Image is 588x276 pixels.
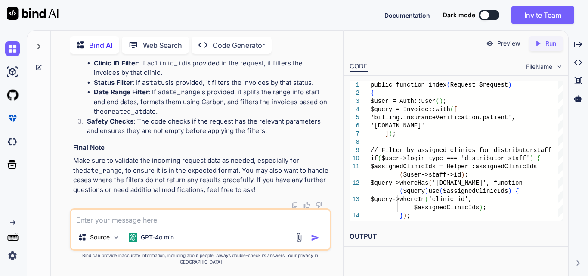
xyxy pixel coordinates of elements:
span: ; [464,171,468,178]
span: $query = Invoice::with [371,106,450,113]
span: $user->login_type === 'distributor_staff' [381,155,529,162]
span: ) [461,171,464,178]
img: like [303,202,310,208]
span: Request $request [450,81,508,88]
span: ) [530,155,533,162]
span: { [537,155,541,162]
img: dislike [316,202,322,208]
code: created_at [104,107,142,116]
span: $query->whereHas [371,180,428,186]
img: Pick Models [112,234,120,241]
img: icon [311,233,319,242]
p: Bind can provide inaccurate information, including about people. Always double-check its answers.... [70,252,331,265]
span: $assignedClinicIds [414,204,479,211]
div: 4 [350,105,359,114]
div: 10 [350,155,359,163]
span: if [371,155,378,162]
span: ( [399,188,403,195]
span: ( [425,196,428,203]
li: : If a is provided in the request, it filters the invoices by that clinic. [94,59,329,78]
span: ( [439,188,443,195]
p: Code Generator [213,40,265,50]
span: $user = Auth::user [371,98,436,105]
img: chevron down [556,63,563,70]
img: darkCloudIdeIcon [5,134,20,149]
span: Documentation [384,12,430,19]
span: // Filter by assigned clinics for distributor [371,147,533,154]
p: Web Search [143,40,182,50]
div: 6 [350,122,359,130]
span: ) [508,81,511,88]
span: ; [443,98,446,105]
div: 5 [350,114,359,122]
h2: OUTPUT [344,226,568,247]
span: Dark mode [443,11,475,19]
span: FileName [526,62,552,71]
img: chat [5,41,20,56]
span: '[DOMAIN_NAME]' [371,122,425,129]
span: ( [399,171,403,178]
span: ) [508,188,511,195]
span: { [371,90,374,96]
div: 15 [350,220,359,228]
strong: Clinic ID Filter [94,59,138,67]
span: ( [428,180,432,186]
div: 2 [350,89,359,97]
strong: Safety Checks [87,117,133,125]
img: preview [486,40,494,47]
span: ( [446,81,450,88]
p: : The code checks if the request has the relevant parameters and ensures they are not empty befor... [87,117,329,136]
code: date_range [161,88,200,96]
span: public function index [371,81,446,88]
strong: Status Filter [94,78,133,87]
code: clinic_id [151,59,186,68]
code: status [145,78,169,87]
code: date_range [83,166,122,175]
div: 13 [350,195,359,204]
span: ( [450,106,454,113]
li: : If a is provided, it filters the invoices by that status. [94,78,329,88]
span: ; [407,212,410,219]
span: '[DOMAIN_NAME]', function [432,180,523,186]
span: use [428,188,439,195]
span: ( [378,155,381,162]
img: attachment [294,233,304,242]
span: $query->whereIn [371,196,425,203]
span: staff [533,147,551,154]
strong: Date Range Filter [94,88,149,96]
h3: Final Note [73,143,329,153]
span: ) [389,130,392,137]
img: copy [291,202,298,208]
span: [ [454,106,457,113]
span: } [385,220,389,227]
span: ) [479,204,483,211]
span: ) [425,188,428,195]
span: $assignedClinicIds [443,188,508,195]
span: $user->staff->id [403,171,461,178]
span: 'clinic_id', [428,196,472,203]
span: } [399,212,403,219]
li: : If a is provided, it splits the range into start and end dates, formats them using Carbon, and ... [94,87,329,117]
div: 8 [350,138,359,146]
div: 12 [350,179,359,187]
img: ai-studio [5,65,20,79]
div: 7 [350,130,359,138]
div: CODE [350,62,368,72]
span: cIds [523,163,537,170]
p: Run [545,39,556,48]
img: githubLight [5,88,20,102]
button: Documentation [384,11,430,20]
p: Bind AI [89,40,112,50]
p: Preview [497,39,520,48]
span: ( [436,98,439,105]
img: settings [5,248,20,263]
img: premium [5,111,20,126]
img: Bind AI [7,7,59,20]
div: 1 [350,81,359,89]
span: ) [439,98,443,105]
span: $query [403,188,425,195]
span: ; [392,130,396,137]
div: 3 [350,97,359,105]
div: 11 [350,163,359,171]
p: GPT-4o min.. [141,233,177,242]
